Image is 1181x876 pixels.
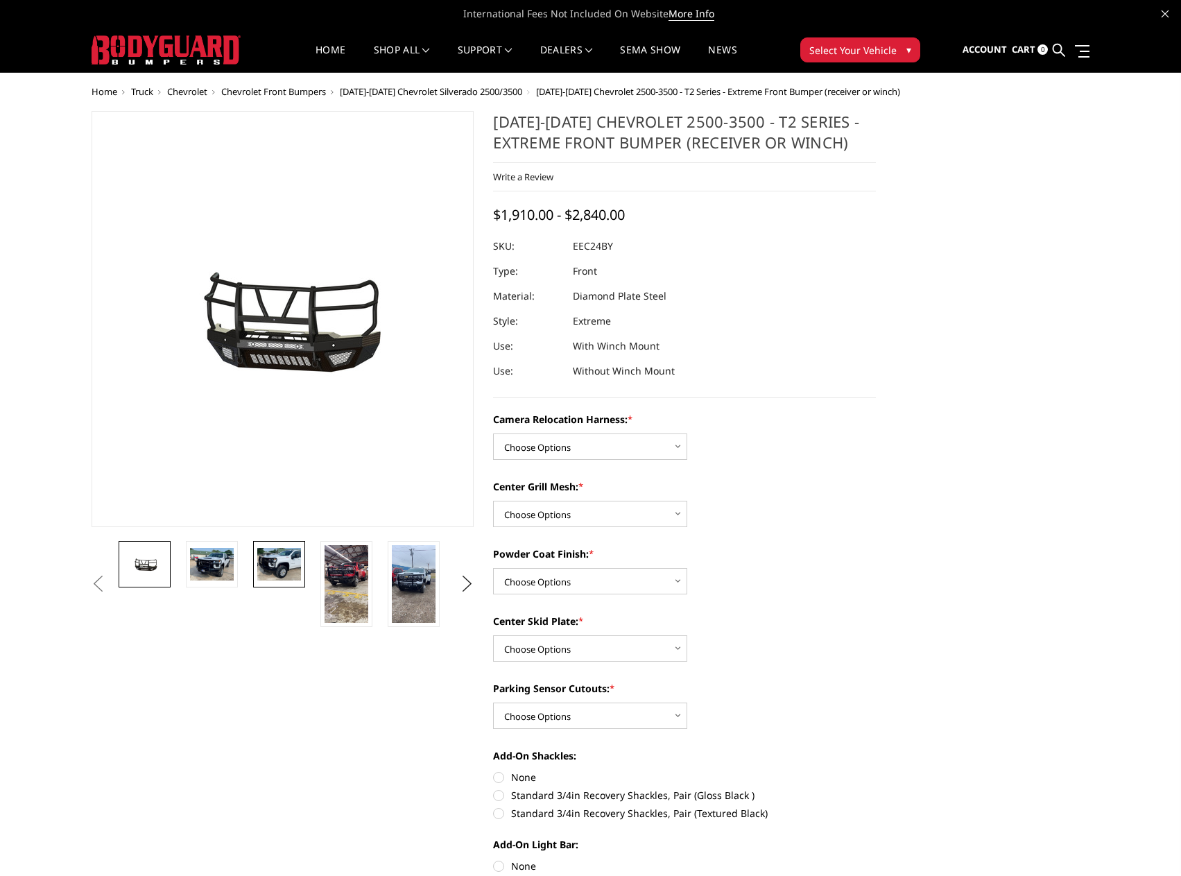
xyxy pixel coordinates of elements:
[493,412,876,427] label: Camera Relocation Harness:
[325,545,368,623] img: 2024-2025 Chevrolet 2500-3500 - T2 Series - Extreme Front Bumper (receiver or winch)
[493,614,876,628] label: Center Skid Plate:
[493,309,562,334] dt: Style:
[392,545,436,623] img: 2024-2025 Chevrolet 2500-3500 - T2 Series - Extreme Front Bumper (receiver or winch)
[493,359,562,384] dt: Use:
[573,309,611,334] dd: Extreme
[536,85,900,98] span: [DATE]-[DATE] Chevrolet 2500-3500 - T2 Series - Extreme Front Bumper (receiver or winch)
[493,479,876,494] label: Center Grill Mesh:
[493,284,562,309] dt: Material:
[906,42,911,57] span: ▾
[493,788,876,802] label: Standard 3/4in Recovery Shackles, Pair (Gloss Black )
[92,35,241,65] img: BODYGUARD BUMPERS
[573,284,666,309] dd: Diamond Plate Steel
[493,837,876,852] label: Add-On Light Bar:
[540,45,593,72] a: Dealers
[493,681,876,696] label: Parking Sensor Cutouts:
[809,43,897,58] span: Select Your Vehicle
[493,205,625,224] span: $1,910.00 - $2,840.00
[800,37,920,62] button: Select Your Vehicle
[620,45,680,72] a: SEMA Show
[493,171,553,183] a: Write a Review
[493,234,562,259] dt: SKU:
[493,259,562,284] dt: Type:
[963,31,1007,69] a: Account
[131,85,153,98] a: Truck
[190,548,234,581] img: 2024-2025 Chevrolet 2500-3500 - T2 Series - Extreme Front Bumper (receiver or winch)
[257,548,301,581] img: 2024-2025 Chevrolet 2500-3500 - T2 Series - Extreme Front Bumper (receiver or winch)
[458,45,512,72] a: Support
[493,547,876,561] label: Powder Coat Finish:
[1012,43,1035,55] span: Cart
[963,43,1007,55] span: Account
[1037,44,1048,55] span: 0
[493,770,876,784] label: None
[669,7,714,21] a: More Info
[374,45,430,72] a: shop all
[708,45,736,72] a: News
[340,85,522,98] a: [DATE]-[DATE] Chevrolet Silverado 2500/3500
[493,806,876,821] label: Standard 3/4in Recovery Shackles, Pair (Textured Black)
[573,234,613,259] dd: EEC24BY
[221,85,326,98] a: Chevrolet Front Bumpers
[573,259,597,284] dd: Front
[316,45,345,72] a: Home
[573,334,660,359] dd: With Winch Mount
[1012,31,1048,69] a: Cart 0
[493,111,876,163] h1: [DATE]-[DATE] Chevrolet 2500-3500 - T2 Series - Extreme Front Bumper (receiver or winch)
[123,554,166,574] img: 2024-2025 Chevrolet 2500-3500 - T2 Series - Extreme Front Bumper (receiver or winch)
[167,85,207,98] a: Chevrolet
[573,359,675,384] dd: Without Winch Mount
[92,85,117,98] a: Home
[493,748,876,763] label: Add-On Shackles:
[456,574,477,594] button: Next
[493,859,876,873] label: None
[88,574,109,594] button: Previous
[493,334,562,359] dt: Use:
[1112,809,1181,876] iframe: Chat Widget
[92,111,474,527] a: 2024-2025 Chevrolet 2500-3500 - T2 Series - Extreme Front Bumper (receiver or winch)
